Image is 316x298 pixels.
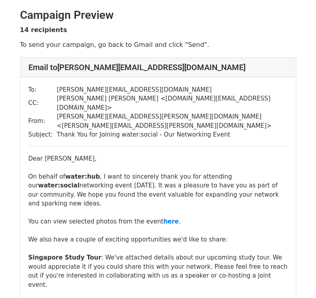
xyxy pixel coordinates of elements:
[20,8,296,22] h2: Campaign Preview
[28,112,57,130] td: From:
[57,130,288,139] td: Thank You for Joining water:social - Our Networking Event
[38,182,79,189] b: water:social
[28,130,57,139] td: Subject:
[57,85,288,95] td: [PERSON_NAME][EMAIL_ADDRESS][DOMAIN_NAME]
[28,94,57,112] td: CC:
[57,94,288,112] td: [PERSON_NAME] [PERSON_NAME] < [DOMAIN_NAME][EMAIL_ADDRESS][DOMAIN_NAME] >
[65,173,100,180] b: water:hub
[28,85,57,95] td: To:
[20,40,296,49] p: To send your campaign, go back to Gmail and click "Send".
[57,112,288,130] td: [PERSON_NAME][EMAIL_ADDRESS][PERSON_NAME][DOMAIN_NAME] < [PERSON_NAME][EMAIL_ADDRESS][PERSON_NAME...
[20,26,67,34] strong: 14 recipients
[28,254,101,261] b: Singapore Study Tour
[28,62,288,72] h4: Email to [PERSON_NAME][EMAIL_ADDRESS][DOMAIN_NAME]
[163,218,179,225] a: here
